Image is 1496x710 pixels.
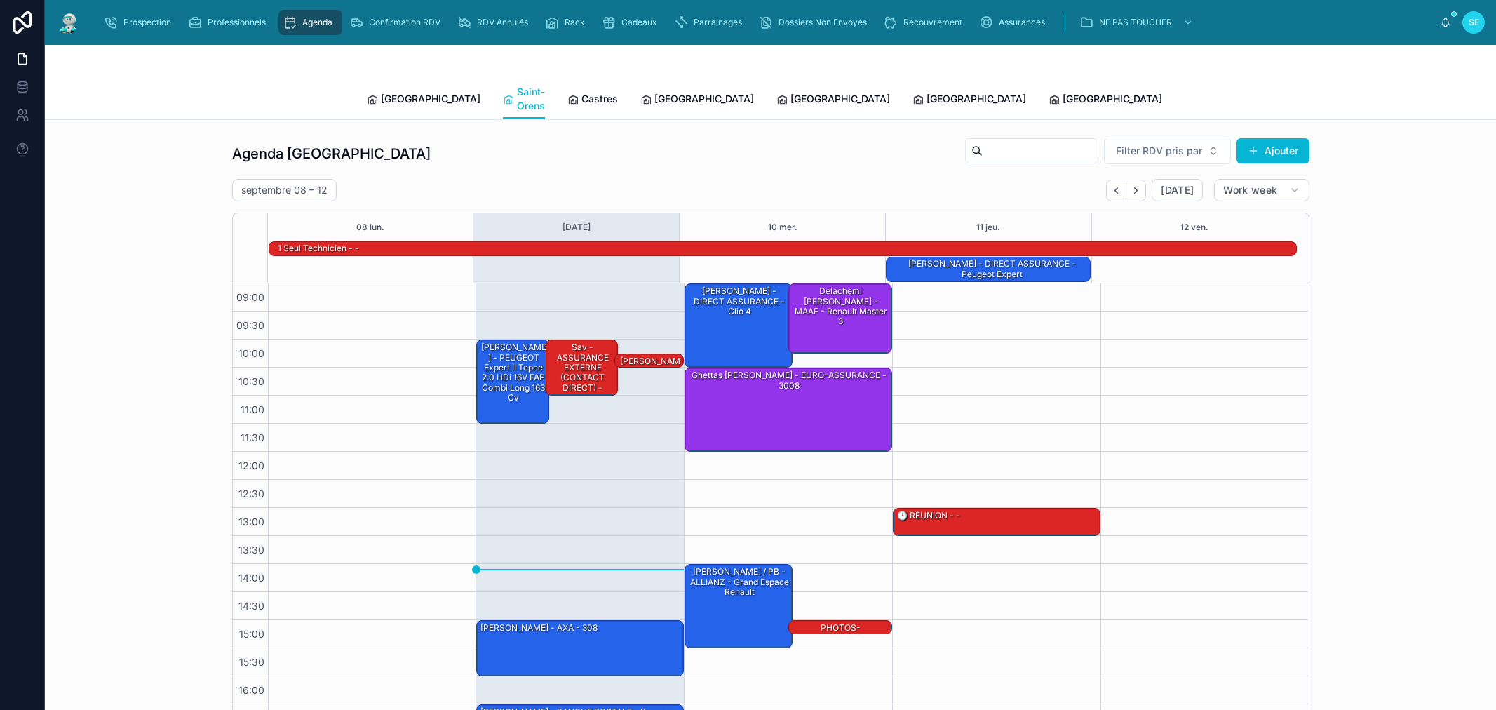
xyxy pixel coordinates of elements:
[687,285,791,318] div: [PERSON_NAME] - DIRECT ASSURANCE - Clio 4
[1161,184,1194,196] span: [DATE]
[791,622,891,665] div: PHOTOS-[PERSON_NAME] / TPANO - ALLIANZ - Grand espace Renault
[367,86,480,114] a: [GEOGRAPHIC_DATA]
[975,10,1055,35] a: Assurances
[278,10,342,35] a: Agenda
[789,284,891,353] div: Delachemi [PERSON_NAME] - MAAF - Renault master 3
[503,79,545,120] a: Saint-Orens
[1214,179,1309,201] button: Work week
[621,17,657,28] span: Cadeaux
[1236,138,1309,163] button: Ajouter
[356,213,384,241] button: 08 lun.
[654,92,754,106] span: [GEOGRAPHIC_DATA]
[184,10,276,35] a: Professionnels
[1049,86,1162,114] a: [GEOGRAPHIC_DATA]
[276,241,360,255] div: 1 seul technicien - -
[381,92,480,106] span: [GEOGRAPHIC_DATA]
[685,368,891,451] div: Ghettas [PERSON_NAME] - EURO-ASSURANCE - 3008
[302,17,332,28] span: Agenda
[235,347,268,359] span: 10:00
[56,11,81,34] img: App logo
[670,10,752,35] a: Parrainages
[276,242,360,255] div: 1 seul technicien - -
[617,355,682,388] div: [PERSON_NAME] - Jeep Renegade
[453,10,538,35] a: RDV Annulés
[233,291,268,303] span: 09:00
[976,213,1000,241] button: 11 jeu.
[894,257,1090,281] div: Nedellec Cyril - DIRECT ASSURANCE - Peugeot expert
[237,431,268,443] span: 11:30
[894,257,1090,281] div: [PERSON_NAME] - DIRECT ASSURANCE - Peugeot expert
[565,17,585,28] span: Rack
[241,183,328,197] h2: septembre 08 – 12
[1469,17,1479,28] span: SE
[615,354,683,368] div: [PERSON_NAME] - Jeep Renegade
[789,621,891,635] div: PHOTOS-[PERSON_NAME] / TPANO - ALLIANZ - Grand espace Renault
[235,516,268,528] span: 13:00
[235,684,268,696] span: 16:00
[479,341,548,404] div: [PERSON_NAME] - PEUGEOT Expert II Tepee 2.0 HDi 16V FAP Combi long 163 cv
[235,544,268,556] span: 13:30
[93,7,1440,38] div: scrollable content
[791,285,891,328] div: Delachemi [PERSON_NAME] - MAAF - Renault master 3
[208,17,266,28] span: Professionnels
[687,369,891,392] div: Ghettas [PERSON_NAME] - EURO-ASSURANCE - 3008
[541,10,595,35] a: Rack
[1126,180,1146,201] button: Next
[880,10,972,35] a: Recouvrement
[1180,213,1208,241] button: 12 ven.
[1075,10,1200,35] a: NE PAS TOUCHER
[912,86,1026,114] a: [GEOGRAPHIC_DATA]
[123,17,171,28] span: Prospection
[369,17,440,28] span: Confirmation RDV
[640,86,754,114] a: [GEOGRAPHIC_DATA]
[1063,92,1162,106] span: [GEOGRAPHIC_DATA]
[790,92,890,106] span: [GEOGRAPHIC_DATA]
[345,10,450,35] a: Confirmation RDV
[517,85,545,113] span: Saint-Orens
[1223,184,1277,196] span: Work week
[1106,180,1126,201] button: Back
[926,92,1026,106] span: [GEOGRAPHIC_DATA]
[479,622,599,634] div: [PERSON_NAME] - AXA - 308
[233,319,268,331] span: 09:30
[1152,179,1203,201] button: [DATE]
[903,17,962,28] span: Recouvrement
[567,86,618,114] a: Castres
[235,488,268,500] span: 12:30
[896,509,962,522] div: 🕒 RÉUNION - -
[232,144,431,163] h1: Agenda [GEOGRAPHIC_DATA]
[100,10,181,35] a: Prospection
[546,340,618,395] div: sav - ASSURANCE EXTERNE (CONTACT DIRECT) - zafira
[694,17,742,28] span: Parrainages
[1099,17,1172,28] span: NE PAS TOUCHER
[1116,144,1202,158] span: Filter RDV pris par
[999,17,1045,28] span: Assurances
[768,213,797,241] button: 10 mer.
[477,340,548,423] div: [PERSON_NAME] - PEUGEOT Expert II Tepee 2.0 HDi 16V FAP Combi long 163 cv
[477,17,528,28] span: RDV Annulés
[687,565,791,598] div: [PERSON_NAME] / PB - ALLIANZ - Grand espace Renault
[894,509,1100,535] div: 🕒 RÉUNION - -
[562,213,591,241] button: [DATE]
[235,460,268,471] span: 12:00
[548,341,617,404] div: sav - ASSURANCE EXTERNE (CONTACT DIRECT) - zafira
[581,92,618,106] span: Castres
[685,284,792,367] div: [PERSON_NAME] - DIRECT ASSURANCE - Clio 4
[598,10,667,35] a: Cadeaux
[235,572,268,584] span: 14:00
[477,621,683,676] div: [PERSON_NAME] - AXA - 308
[236,628,268,640] span: 15:00
[755,10,877,35] a: Dossiers Non Envoyés
[685,565,792,648] div: [PERSON_NAME] / PB - ALLIANZ - Grand espace Renault
[235,600,268,612] span: 14:30
[779,17,867,28] span: Dossiers Non Envoyés
[235,375,268,387] span: 10:30
[1104,138,1231,164] button: Select Button
[236,656,268,668] span: 15:30
[237,403,268,415] span: 11:00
